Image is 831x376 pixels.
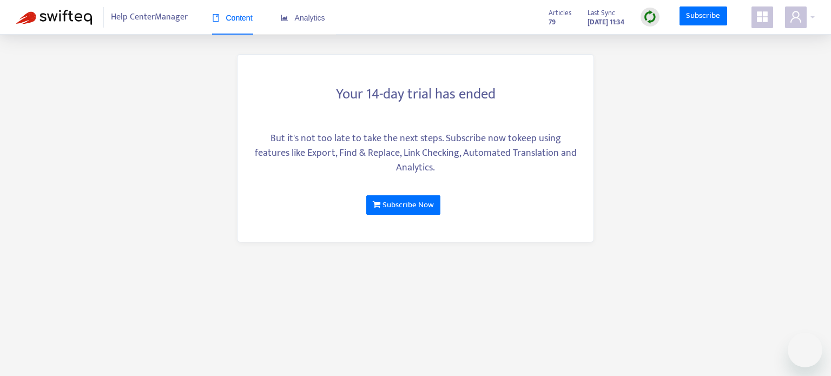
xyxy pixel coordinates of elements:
a: Subscribe Now [366,195,440,215]
span: Analytics [281,14,325,22]
a: Subscribe [680,6,727,26]
span: Content [212,14,253,22]
iframe: Button to launch messaging window [788,333,822,367]
span: appstore [756,10,769,23]
span: Articles [549,7,571,19]
strong: 79 [549,16,556,28]
div: But it's not too late to take the next steps. Subscribe now to keep using features like Export, F... [254,131,577,175]
span: book [212,14,220,22]
strong: [DATE] 11:34 [588,16,624,28]
img: Swifteq [16,10,92,25]
span: Help Center Manager [111,7,188,28]
img: sync.dc5367851b00ba804db3.png [643,10,657,24]
h3: Your 14-day trial has ended [254,86,577,103]
span: Last Sync [588,7,615,19]
span: user [789,10,802,23]
span: area-chart [281,14,288,22]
